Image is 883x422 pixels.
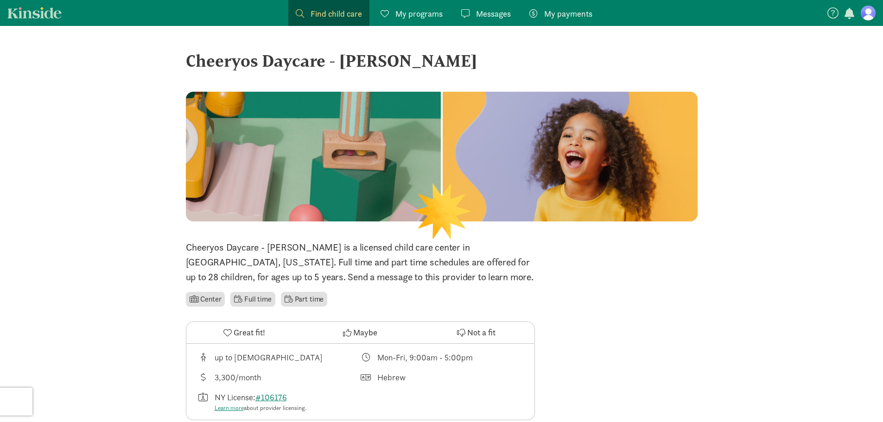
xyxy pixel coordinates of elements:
button: Not a fit [418,322,534,343]
div: 3,300/month [215,371,261,384]
span: Find child care [311,7,362,20]
div: up to [DEMOGRAPHIC_DATA] [215,351,323,364]
div: Hebrew [377,371,406,384]
span: My payments [544,7,592,20]
a: #106176 [255,392,287,403]
a: Learn more [215,404,244,412]
div: Class schedule [360,351,523,364]
li: Center [186,292,225,307]
span: Messages [476,7,511,20]
li: Full time [230,292,275,307]
span: My programs [395,7,443,20]
span: Great fit! [234,326,265,339]
a: Kinside [7,7,62,19]
span: Maybe [353,326,377,339]
div: Mon-Fri, 9:00am - 5:00pm [377,351,473,364]
div: Languages spoken [360,371,523,384]
li: Part time [281,292,327,307]
p: Cheeryos Daycare - [PERSON_NAME] is a licensed child care center in [GEOGRAPHIC_DATA], [US_STATE]... [186,240,535,284]
span: Not a fit [467,326,495,339]
div: Cheeryos Daycare - [PERSON_NAME] [186,48,698,73]
button: Maybe [302,322,418,343]
button: Great fit! [186,322,302,343]
div: NY License: [215,391,306,413]
div: Average tuition for this program [197,371,361,384]
div: License number [197,391,361,413]
div: Age range for children that this provider cares for [197,351,361,364]
div: about provider licensing. [215,403,306,413]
